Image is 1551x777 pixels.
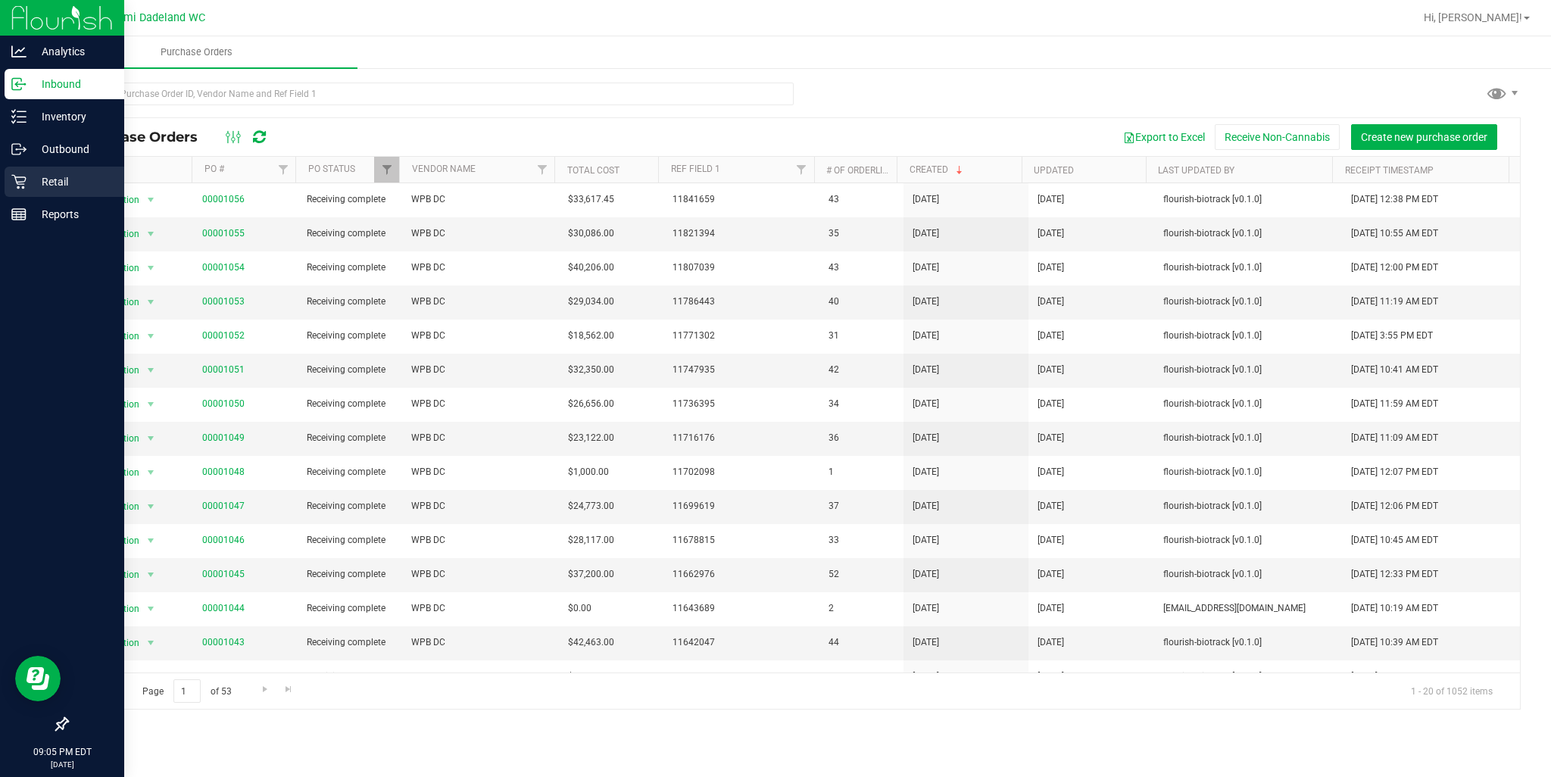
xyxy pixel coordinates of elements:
span: 11702098 [673,465,811,479]
span: WPB DC [411,329,550,343]
span: WPB DC [411,226,550,241]
a: PO Status [308,164,355,174]
span: 34 [829,397,894,411]
span: [DATE] 11:59 AM EDT [1351,397,1438,411]
a: Filter [270,157,295,183]
span: [EMAIL_ADDRESS][DOMAIN_NAME] [1163,601,1333,616]
button: Create new purchase order [1351,124,1497,150]
a: 00001042 [202,671,245,682]
span: [DATE] [913,499,939,513]
span: WPB DC [411,397,550,411]
a: Filter [374,157,399,183]
inline-svg: Inventory [11,109,27,124]
a: 00001049 [202,432,245,443]
span: select [142,257,161,279]
span: $26,656.00 [568,397,614,411]
a: Receipt Timestamp [1345,165,1434,176]
span: [DATE] [1038,397,1064,411]
p: Inbound [27,75,117,93]
span: Receiving complete [307,329,393,343]
button: Receive Non-Cannabis [1215,124,1340,150]
span: [DATE] [913,363,939,377]
a: Created [910,164,966,175]
span: 11841659 [673,192,811,207]
span: [DATE] [913,601,939,616]
span: select [142,428,161,449]
span: flourish-biotrack [v0.1.0] [1163,465,1333,479]
span: 32 [829,669,894,684]
span: WPB DC [411,567,550,582]
inline-svg: Inbound [11,76,27,92]
span: [DATE] [1038,295,1064,309]
a: 00001046 [202,535,245,545]
span: Receiving complete [307,635,393,650]
span: select [142,530,161,551]
span: [DATE] [913,669,939,684]
a: 00001052 [202,330,245,341]
span: [DATE] [1038,533,1064,548]
span: select [142,292,161,313]
p: Inventory [27,108,117,126]
a: 00001043 [202,637,245,647]
span: Create new purchase order [1361,131,1487,143]
span: Receiving complete [307,261,393,275]
span: $33,617.45 [568,192,614,207]
span: [DATE] 10:19 AM EDT [1351,601,1438,616]
span: [DATE] [913,329,939,343]
span: WPB DC [411,363,550,377]
span: [DATE] [1038,192,1064,207]
span: 1 - 20 of 1052 items [1399,679,1505,702]
span: WPB DC [411,295,550,309]
span: flourish-biotrack [v0.1.0] [1163,499,1333,513]
span: $40,206.00 [568,261,614,275]
iframe: Resource center [15,656,61,701]
p: Analytics [27,42,117,61]
a: Vendor Name [412,164,476,174]
span: $0.00 [568,601,591,616]
span: select [142,666,161,688]
span: WPB DC [411,499,550,513]
span: [DATE] 12:33 PM EDT [1351,567,1438,582]
inline-svg: Retail [11,174,27,189]
span: 35 [829,226,894,241]
span: [DATE] 12:00 PM EDT [1351,261,1438,275]
p: Outbound [27,140,117,158]
span: [DATE] [1038,465,1064,479]
span: select [142,326,161,347]
span: WPB DC [411,669,550,684]
span: 2 [829,601,894,616]
div: Actions [79,165,186,176]
span: [DATE] [913,635,939,650]
span: 52 [829,567,894,582]
span: select [142,564,161,585]
span: [DATE] [913,533,939,548]
span: 11747935 [673,363,811,377]
span: 11716176 [673,431,811,445]
span: select [142,223,161,245]
a: Updated [1034,165,1074,176]
span: 44 [829,635,894,650]
a: 00001056 [202,194,245,204]
span: select [142,394,161,415]
inline-svg: Analytics [11,44,27,59]
span: select [142,189,161,211]
span: Receiving complete [307,669,393,684]
span: [DATE] [913,465,939,479]
span: $1,000.00 [568,465,609,479]
span: WPB DC [411,431,550,445]
span: $30,086.00 [568,226,614,241]
span: $29,034.00 [568,295,614,309]
span: 42 [829,363,894,377]
span: 36 [829,431,894,445]
span: WPB DC [411,601,550,616]
span: 11821394 [673,226,811,241]
span: Purchase Orders [79,129,213,145]
a: Filter [789,157,814,183]
span: 11807039 [673,261,811,275]
span: Receiving complete [307,226,393,241]
span: Receiving complete [307,465,393,479]
p: Retail [27,173,117,191]
span: 31 [829,329,894,343]
span: [DATE] [1038,329,1064,343]
a: PO # [204,164,224,174]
